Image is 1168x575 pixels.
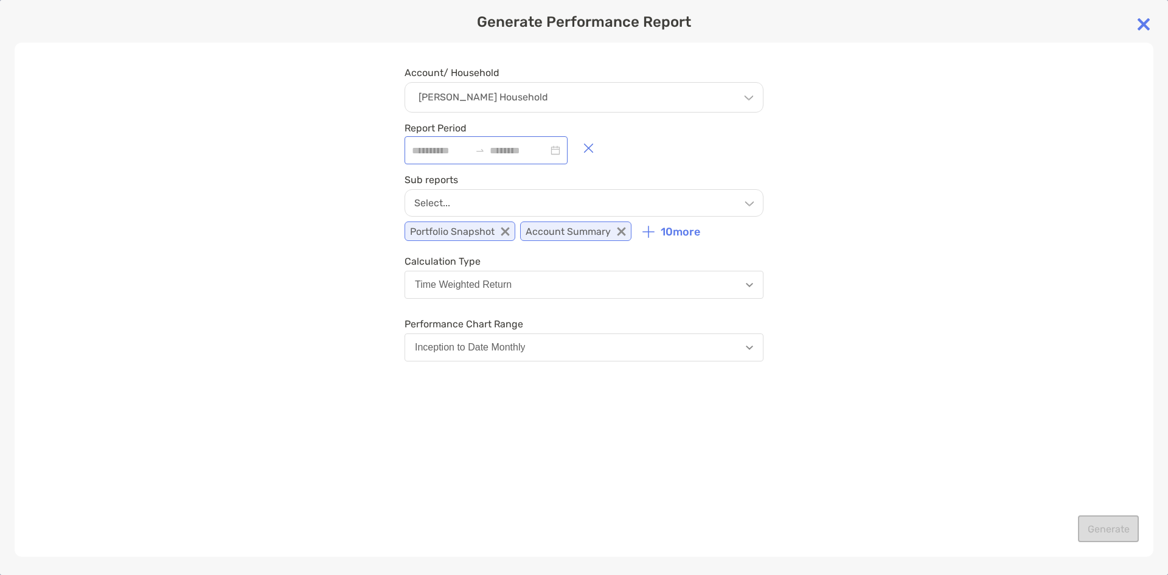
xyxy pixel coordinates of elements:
[405,333,763,361] button: Inception to Date Monthly
[642,226,655,238] img: icon plus
[405,256,763,267] span: Calculation Type
[415,342,525,353] div: Inception to Date Monthly
[405,122,568,134] span: Report Period
[405,67,499,78] label: Account/ Household
[414,197,450,209] p: Select...
[475,145,485,155] span: swap-right
[405,318,763,330] span: Performance Chart Range
[405,174,458,186] label: Sub reports
[405,271,763,299] button: Time Weighted Return
[746,346,753,350] img: Open dropdown arrow
[15,15,1153,30] p: Generate Performance Report
[475,145,485,155] span: to
[419,92,548,103] p: [PERSON_NAME] Household
[415,279,512,290] div: Time Weighted Return
[405,221,515,241] p: Portfolio Snapshot
[746,283,753,287] img: Open dropdown arrow
[661,226,700,239] p: 10 more
[583,144,594,153] img: button icon
[1131,12,1156,37] img: close modal icon
[520,221,631,241] p: Account Summary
